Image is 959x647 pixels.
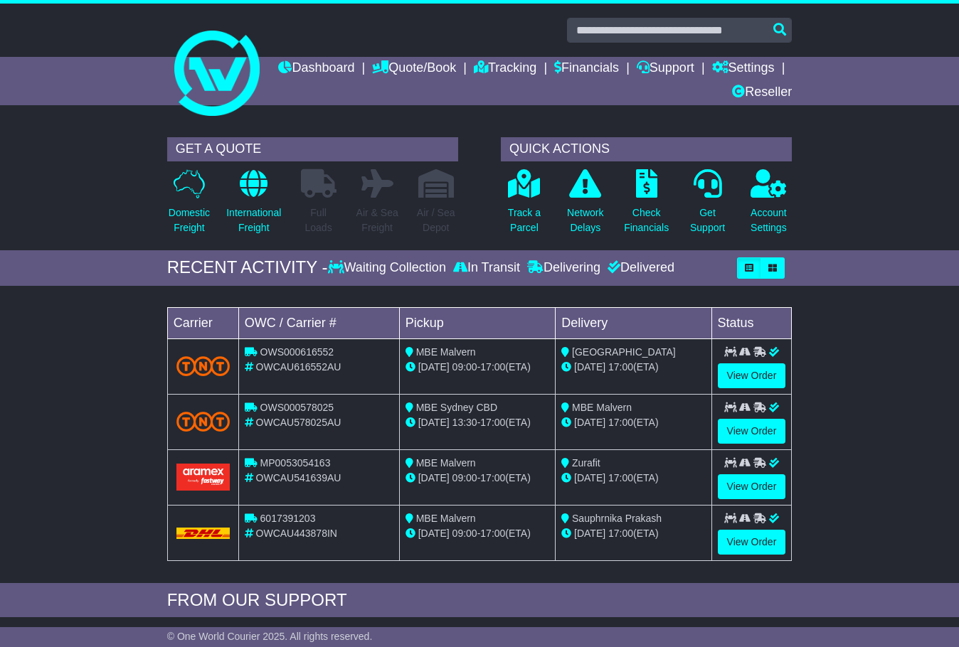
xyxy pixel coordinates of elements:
div: Delivering [524,260,604,276]
span: Sauphrnika Prakash [572,513,662,524]
img: TNT_Domestic.png [176,356,230,375]
span: [DATE] [574,472,605,483]
p: Air & Sea Freight [356,205,398,235]
span: MBE Malvern [416,457,476,469]
span: MBE Malvern [416,513,476,524]
span: OWCAU616552AU [256,361,341,373]
span: 17:00 [480,361,505,373]
img: Aramex.png [176,464,230,490]
span: 09:00 [452,472,477,483]
a: View Order [718,474,786,499]
span: MBE Sydney CBD [416,402,497,413]
span: [DATE] [574,361,605,373]
p: Get Support [690,205,725,235]
span: OWCAU443878IN [256,528,337,539]
span: [DATE] [574,528,605,539]
div: (ETA) [561,471,705,486]
span: 17:00 [480,417,505,428]
div: In Transit [450,260,524,276]
td: Delivery [556,307,711,338]
a: NetworkDelays [566,169,604,243]
a: Financials [554,57,619,81]
a: Reseller [732,81,792,105]
span: OWCAU541639AU [256,472,341,483]
span: [DATE] [574,417,605,428]
div: QUICK ACTIONS [501,137,792,161]
a: CheckFinancials [623,169,669,243]
a: View Order [718,363,786,388]
div: FROM OUR SUPPORT [167,590,793,611]
div: GET A QUOTE [167,137,458,161]
span: 17:00 [608,472,633,483]
span: [DATE] [418,361,450,373]
p: Air / Sea Depot [417,205,455,235]
a: AccountSettings [750,169,788,243]
span: 17:00 [608,417,633,428]
a: Dashboard [278,57,354,81]
span: 13:30 [452,417,477,428]
span: [GEOGRAPHIC_DATA] [572,346,676,358]
div: (ETA) [561,415,705,430]
div: - (ETA) [406,471,549,486]
a: View Order [718,530,786,555]
a: Support [637,57,694,81]
a: Settings [712,57,775,81]
p: Account Settings [751,205,787,235]
td: Pickup [399,307,555,338]
span: 6017391203 [260,513,316,524]
span: MBE Malvern [416,346,476,358]
div: Delivered [604,260,674,276]
a: Quote/Book [372,57,456,81]
img: DHL.png [176,528,230,539]
a: Track aParcel [507,169,541,243]
span: MBE Malvern [572,402,632,413]
p: Check Financials [624,205,669,235]
div: (ETA) [561,526,705,541]
p: Full Loads [301,205,337,235]
span: [DATE] [418,417,450,428]
a: DomesticFreight [168,169,211,243]
td: Carrier [167,307,238,338]
span: 17:00 [480,528,505,539]
a: Tracking [474,57,536,81]
span: 09:00 [452,361,477,373]
div: - (ETA) [406,360,549,375]
div: RECENT ACTIVITY - [167,257,328,278]
a: View Order [718,419,786,444]
p: Domestic Freight [169,205,210,235]
span: [DATE] [418,528,450,539]
p: Network Delays [567,205,603,235]
div: - (ETA) [406,415,549,430]
a: InternationalFreight [226,169,282,243]
td: OWC / Carrier # [238,307,399,338]
span: [DATE] [418,472,450,483]
span: 17:00 [480,472,505,483]
span: MP0053054163 [260,457,331,469]
td: Status [711,307,792,338]
span: Zurafit [572,457,600,469]
div: Waiting Collection [328,260,450,276]
div: (ETA) [561,360,705,375]
span: OWS000578025 [260,402,334,413]
span: 17:00 [608,528,633,539]
span: OWCAU578025AU [256,417,341,428]
p: Track a Parcel [508,205,541,235]
span: © One World Courier 2025. All rights reserved. [167,631,373,642]
img: TNT_Domestic.png [176,412,230,431]
p: International Freight [226,205,281,235]
span: 09:00 [452,528,477,539]
span: 17:00 [608,361,633,373]
div: - (ETA) [406,526,549,541]
a: GetSupport [689,169,726,243]
span: OWS000616552 [260,346,334,358]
